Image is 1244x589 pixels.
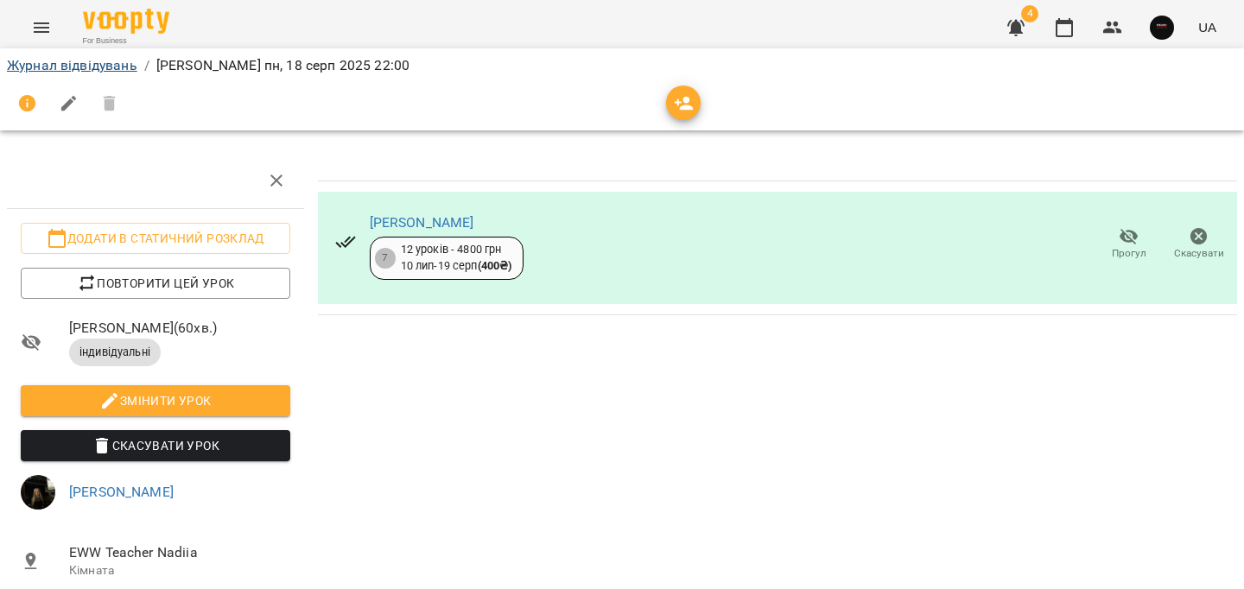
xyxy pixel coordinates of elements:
[478,259,512,272] b: ( 400 ₴ )
[144,55,149,76] li: /
[1198,18,1216,36] span: UA
[35,435,276,456] span: Скасувати Урок
[21,268,290,299] button: Повторити цей урок
[21,430,290,461] button: Скасувати Урок
[21,475,55,510] img: f5abae652e62703163658f9ce914701b.jpeg
[69,562,290,579] p: Кімната
[1112,246,1146,261] span: Прогул
[1191,11,1223,43] button: UA
[35,390,276,411] span: Змінити урок
[1174,246,1224,261] span: Скасувати
[1094,220,1164,269] button: Прогул
[83,35,169,47] span: For Business
[35,273,276,294] span: Повторити цей урок
[69,484,174,500] a: [PERSON_NAME]
[21,7,62,48] button: Menu
[1164,220,1234,269] button: Скасувати
[156,55,409,76] p: [PERSON_NAME] пн, 18 серп 2025 22:00
[7,55,1237,76] nav: breadcrumb
[1021,5,1038,22] span: 4
[7,57,137,73] a: Журнал відвідувань
[83,9,169,34] img: Voopty Logo
[370,214,474,231] a: [PERSON_NAME]
[35,228,276,249] span: Додати в статичний розклад
[375,248,396,269] div: 7
[69,542,290,563] span: EWW Teacher Nadiia
[69,345,161,360] span: індивідуальні
[69,318,290,339] span: [PERSON_NAME] ( 60 хв. )
[401,242,512,274] div: 12 уроків - 4800 грн 10 лип - 19 серп
[21,223,290,254] button: Додати в статичний розклад
[21,385,290,416] button: Змінити урок
[1150,16,1174,40] img: 5eed76f7bd5af536b626cea829a37ad3.jpg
